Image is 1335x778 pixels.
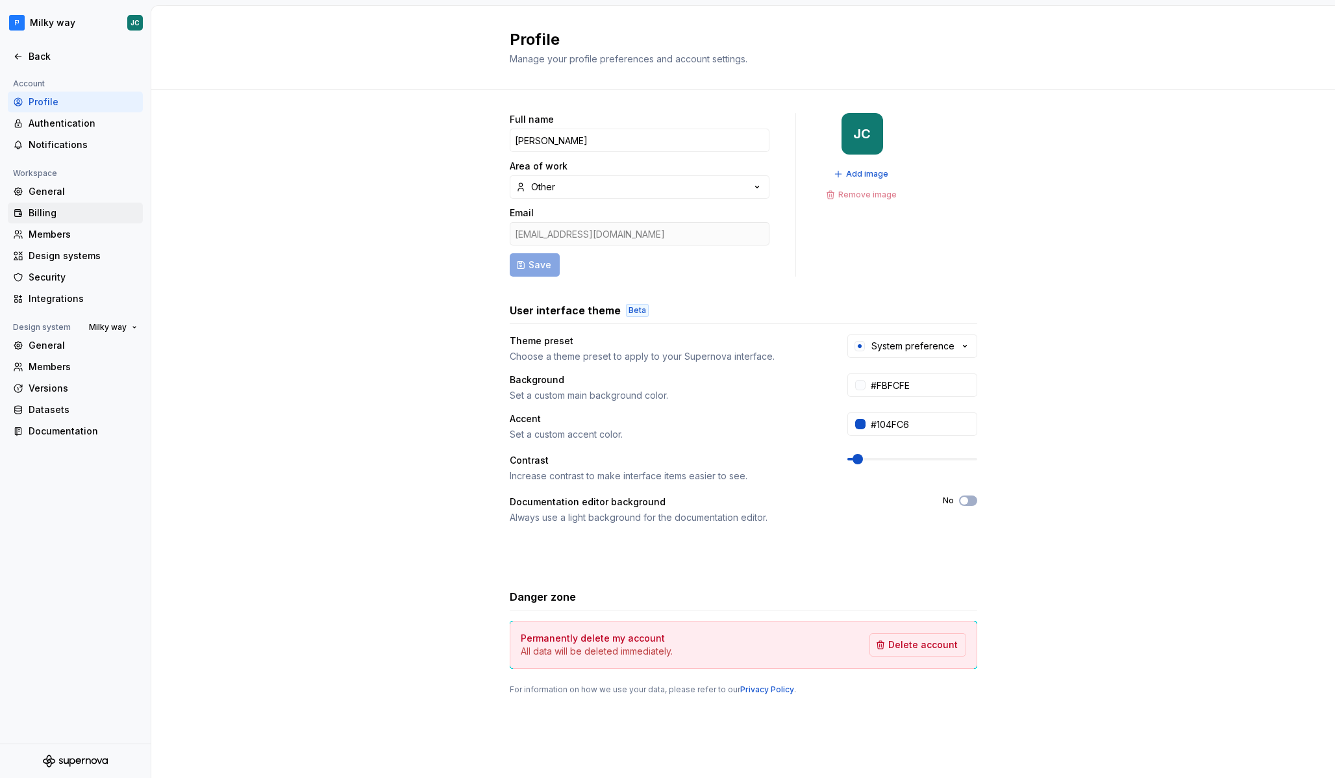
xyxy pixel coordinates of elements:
label: No [943,496,954,506]
button: Delete account [869,633,966,657]
div: Integrations [29,292,138,305]
span: Add image [846,169,888,179]
input: #104FC6 [866,412,977,436]
div: Milky way [30,16,75,29]
div: Increase contrast to make interface items easier to see. [510,470,824,483]
a: General [8,181,143,202]
span: Delete account [888,638,958,651]
div: Design systems [29,249,138,262]
img: c97f65f9-ff88-476c-bb7c-05e86b525b5e.png [9,15,25,31]
a: Integrations [8,288,143,309]
a: Members [8,224,143,245]
div: Accent [510,412,824,425]
a: Privacy Policy [740,684,794,694]
h3: Danger zone [510,589,576,605]
div: JC [131,18,140,28]
div: Set a custom accent color. [510,428,824,441]
a: Datasets [8,399,143,420]
a: Profile [8,92,143,112]
div: For information on how we use your data, please refer to our . [510,684,977,695]
div: Authentication [29,117,138,130]
span: Milky way [89,322,127,333]
div: Set a custom main background color. [510,389,824,402]
div: Security [29,271,138,284]
div: Members [29,228,138,241]
a: Members [8,357,143,377]
div: Always use a light background for the documentation editor. [510,511,919,524]
div: Background [510,373,824,386]
button: Add image [830,165,894,183]
h4: Permanently delete my account [521,632,665,645]
div: Members [29,360,138,373]
div: Theme preset [510,334,824,347]
div: Documentation editor background [510,496,919,508]
div: Versions [29,382,138,395]
div: Contrast [510,454,824,467]
div: Documentation [29,425,138,438]
label: Area of work [510,160,568,173]
a: Authentication [8,113,143,134]
div: General [29,339,138,352]
div: Design system [8,320,76,335]
div: JC [853,129,871,139]
a: Versions [8,378,143,399]
a: General [8,335,143,356]
label: Email [510,207,534,220]
div: Choose a theme preset to apply to your Supernova interface. [510,350,824,363]
p: All data will be deleted immediately. [521,645,673,658]
div: Account [8,76,50,92]
span: Manage your profile preferences and account settings. [510,53,747,64]
div: Datasets [29,403,138,416]
a: Documentation [8,421,143,442]
div: Back [29,50,138,63]
div: Other [531,181,555,194]
svg: Supernova Logo [43,755,108,768]
a: Billing [8,203,143,223]
div: Profile [29,95,138,108]
div: Beta [626,304,649,317]
a: Design systems [8,245,143,266]
a: Security [8,267,143,288]
input: #FFFFFF [866,373,977,397]
div: Workspace [8,166,62,181]
div: Billing [29,207,138,220]
div: Notifications [29,138,138,151]
a: Notifications [8,134,143,155]
h2: Profile [510,29,962,50]
button: System preference [847,334,977,358]
a: Back [8,46,143,67]
button: Milky wayJC [3,8,148,37]
label: Full name [510,113,554,126]
h3: User interface theme [510,303,621,318]
div: General [29,185,138,198]
div: System preference [871,340,954,353]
